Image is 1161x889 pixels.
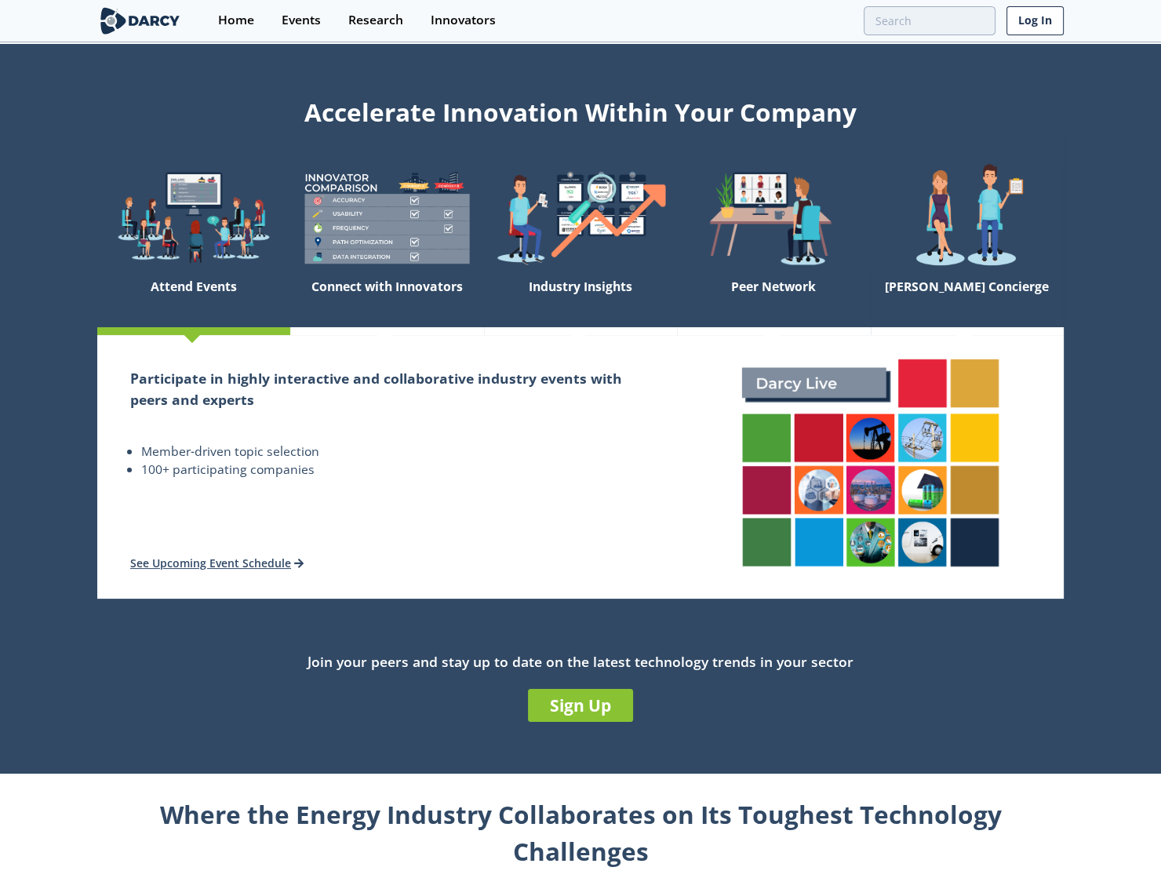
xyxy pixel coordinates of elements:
a: Sign Up [528,689,633,722]
h2: Participate in highly interactive and collaborative industry events with peers and experts [130,368,644,410]
img: welcome-explore-560578ff38cea7c86bcfe544b5e45342.png [97,163,290,272]
img: logo-wide.svg [97,7,183,35]
div: Events [282,14,321,27]
div: Accelerate Innovation Within Your Company [97,88,1064,130]
img: welcome-concierge-wide-20dccca83e9cbdbb601deee24fb8df72.png [871,163,1064,272]
div: Peer Network [677,272,870,327]
div: Innovators [431,14,496,27]
div: Where the Energy Industry Collaborates on Its Toughest Technology Challenges [97,796,1064,870]
div: Attend Events [97,272,290,327]
div: Industry Insights [484,272,677,327]
input: Advanced Search [864,6,995,35]
div: [PERSON_NAME] Concierge [871,272,1064,327]
a: See Upcoming Event Schedule [130,556,304,570]
img: welcome-attend-b816887fc24c32c29d1763c6e0ddb6e6.png [677,163,870,272]
img: welcome-find-a12191a34a96034fcac36f4ff4d37733.png [484,163,677,272]
div: Research [348,14,403,27]
div: Home [218,14,254,27]
iframe: chat widget [1095,826,1145,873]
li: Member-driven topic selection [141,443,644,461]
a: Log In [1006,6,1064,35]
img: attend-events-831e21027d8dfeae142a4bc70e306247.png [726,343,1016,584]
li: 100+ participating companies [141,461,644,479]
img: welcome-compare-1b687586299da8f117b7ac84fd957760.png [290,163,483,272]
div: Connect with Innovators [290,272,483,327]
